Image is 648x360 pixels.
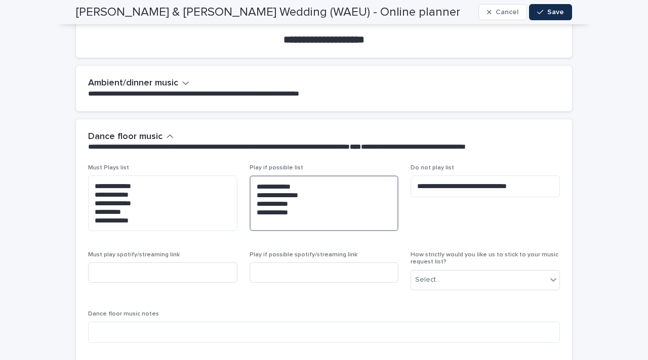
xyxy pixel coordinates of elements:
[76,5,460,20] h2: [PERSON_NAME] & [PERSON_NAME] Wedding (WAEU) - Online planner
[250,165,303,171] span: Play if possible list
[88,311,159,317] span: Dance floor music notes
[478,4,527,20] button: Cancel
[250,252,357,258] span: Play if possible spotify/streaming link
[88,165,129,171] span: Must Plays list
[88,252,180,258] span: Must play spotify/streaming link
[88,131,174,143] button: Dance floor music
[88,131,163,143] h2: Dance floor music
[411,252,558,265] span: How strictly would you like us to stick to your music request list?
[88,78,178,89] h2: Ambient/dinner music
[529,4,572,20] button: Save
[411,165,454,171] span: Do not play list
[496,9,518,16] span: Cancel
[415,275,440,285] div: Select...
[547,9,564,16] span: Save
[88,78,189,89] button: Ambient/dinner music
